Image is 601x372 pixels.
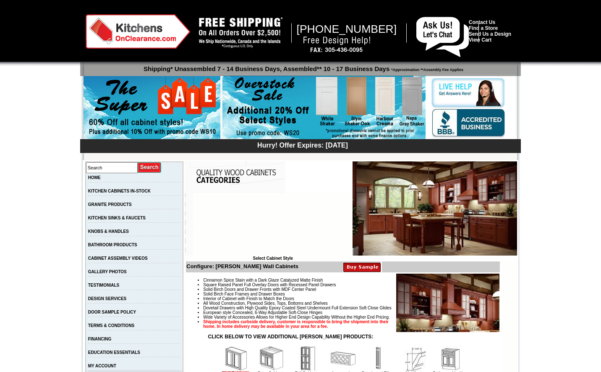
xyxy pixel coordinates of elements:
[295,346,320,371] img: Tall Cabinets
[193,193,353,256] iframe: Browser incompatible
[203,315,389,319] span: Wide Variety of Accessories Allows for Higher End Design Capability Without the Higher End Pricing.
[88,243,137,247] a: BATHROOM PRODUCTS
[297,23,397,35] span: [PHONE_NUMBER]
[389,66,463,72] span: *Approximation **Assembly Fee Applies
[203,301,327,306] span: All Wood Construction, Plywood Sides, Tops, Bottoms and Shelves
[469,19,495,25] a: Contact Us
[469,31,511,37] a: Send Us a Design
[88,283,119,288] a: TESTIMONIALS
[469,25,498,31] a: Find a Store
[88,269,127,274] a: GALLERY PHOTOS
[402,346,427,371] img: Moldings
[86,14,191,49] img: Kitchens on Clearance Logo
[88,256,148,261] a: CABINET ASSEMBLY VIDEOS
[203,292,285,296] span: Solid Birch Face Frames and Drawer Boxes
[88,216,146,220] a: KITCHEN SINKS & FAUCETS
[88,364,116,368] a: MY ACCOUNT
[88,350,140,355] a: EDUCATION ESSENTIALS
[203,287,316,292] span: Solid Birch Doors and Drawer Fronts with MDF Center Panel
[138,162,162,173] input: Submit
[203,296,294,301] span: Interior of Cabinet with Finish to Match the Doors
[437,346,463,371] img: Bathroom Vanities
[208,334,374,340] strong: CLICK BELOW TO VIEW ADDITIONAL [PERSON_NAME] PRODUCTS:
[88,175,101,180] a: HOME
[366,346,391,371] img: Panels and Fillers
[88,189,151,193] a: KITCHEN CABINETS IN-STOCK
[88,323,135,328] a: TERMS & CONDITIONS
[203,319,389,329] strong: Shipping includes curbside delivery, customer is responsible to bring the shipment into their hom...
[353,161,517,256] img: Catalina Glaze
[253,256,293,261] b: Select Cabinet Style
[84,140,521,149] div: Hurry! Offer Expires: [DATE]
[396,274,499,332] img: Product Image
[186,263,298,269] b: Configure: [PERSON_NAME] Wall Cabinets
[88,310,136,314] a: DOOR SAMPLE POLICY
[203,310,322,315] span: European style Concealed, 6-Way Adjustable Soft-Close Hinges
[84,61,521,72] p: Shipping* Unassembled 7 - 14 Business Days, Assembled** 10 - 17 Business Days
[330,346,355,371] img: Accessories
[88,229,129,234] a: KNOBS & HANDLES
[203,278,323,282] span: Cinnamon Spice Stain with a Dark Glaze Catalyzed Matte Finish
[203,282,336,287] span: Square Raised Panel Full Overlay Doors with Recessed Panel Drawers
[88,337,112,341] a: FINANCING
[88,202,132,207] a: GRANITE PRODUCTS
[88,296,127,301] a: DESIGN SERVICES
[259,346,284,371] img: Base Cabinets
[203,306,392,310] span: Dovetail Drawers with High Quality Epoxy Coated Steel Undermount Full Extension Soft Close Glides
[223,346,248,371] img: Wall Cabinets
[469,37,491,43] a: View Cart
